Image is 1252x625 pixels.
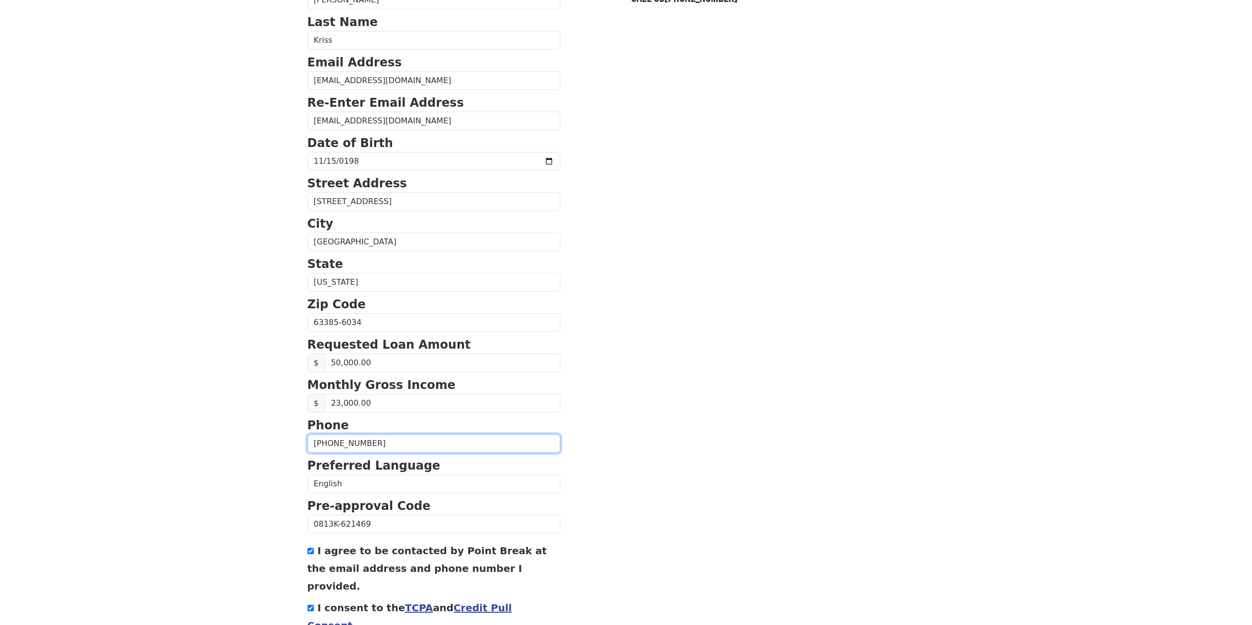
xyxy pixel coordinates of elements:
strong: Zip Code [307,298,366,311]
input: Monthly Gross Income [325,394,560,413]
strong: Re-Enter Email Address [307,96,464,110]
input: City [307,233,560,251]
a: TCPA [405,602,433,614]
strong: State [307,257,343,271]
input: Zip Code [307,313,560,332]
p: Monthly Gross Income [307,376,560,394]
input: Street Address [307,192,560,211]
input: Re-Enter Email Address [307,112,560,130]
label: I agree to be contacted by Point Break at the email address and phone number I provided. [307,545,547,592]
span: $ [307,394,325,413]
strong: Requested Loan Amount [307,338,471,352]
strong: Phone [307,418,349,432]
strong: Street Address [307,177,407,190]
strong: Preferred Language [307,459,440,473]
strong: Email Address [307,56,402,69]
input: Pre-approval Code [307,515,560,534]
input: Email Address [307,71,560,90]
input: (___) ___-____ [307,434,560,453]
strong: City [307,217,334,231]
strong: Date of Birth [307,136,393,150]
input: Requested Loan Amount [325,354,560,372]
span: $ [307,354,325,372]
strong: Pre-approval Code [307,499,431,513]
strong: Last Name [307,15,378,29]
input: Last Name [307,31,560,50]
